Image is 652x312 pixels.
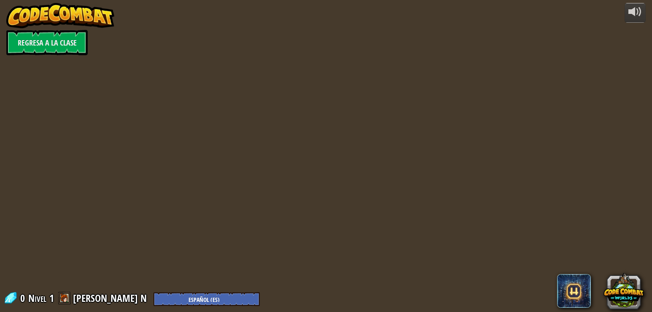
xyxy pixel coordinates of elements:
a: Regresa a la clase [6,30,88,55]
button: Ajustar volúmen [625,3,646,23]
span: 0 [20,291,27,305]
img: CodeCombat - Learn how to code by playing a game [6,3,114,28]
span: 1 [49,291,54,305]
span: Nivel [28,291,46,305]
a: [PERSON_NAME] N [73,291,149,305]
